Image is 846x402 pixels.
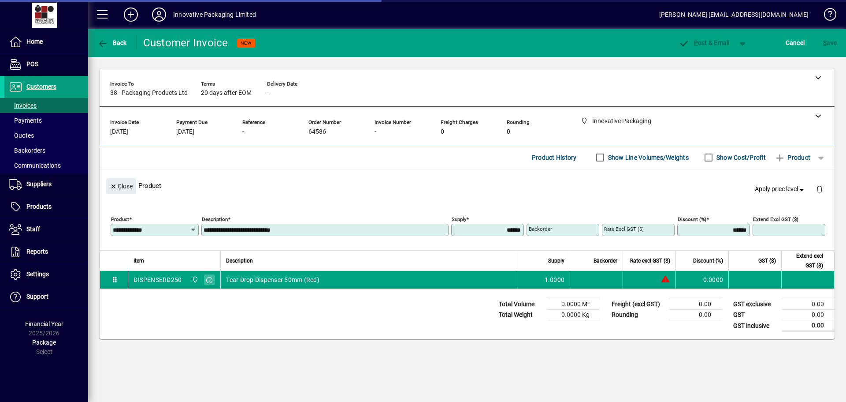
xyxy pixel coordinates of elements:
[226,256,253,266] span: Description
[782,299,835,310] td: 0.00
[674,35,734,51] button: Post & Email
[4,218,88,240] a: Staff
[4,98,88,113] a: Invoices
[176,128,194,135] span: [DATE]
[529,226,552,232] mat-label: Backorder
[452,216,466,222] mat-label: Supply
[606,153,689,162] label: Show Line Volumes/Weights
[669,310,722,320] td: 0.00
[26,248,48,255] span: Reports
[4,173,88,195] a: Suppliers
[507,128,510,135] span: 0
[604,226,644,232] mat-label: Rate excl GST ($)
[669,299,722,310] td: 0.00
[104,182,138,190] app-page-header-button: Close
[9,102,37,109] span: Invoices
[26,225,40,233] span: Staff
[693,256,723,266] span: Discount (%)
[26,60,38,68] span: POS
[607,310,669,320] td: Rounding
[630,256,670,266] span: Rate excl GST ($)
[441,128,444,135] span: 0
[202,216,228,222] mat-label: Description
[143,36,228,50] div: Customer Invoice
[770,150,815,165] button: Product
[594,256,617,266] span: Backorder
[189,275,200,285] span: Innovative Packaging
[782,320,835,331] td: 0.00
[755,184,806,194] span: Apply price level
[26,83,56,90] span: Customers
[97,39,127,46] span: Back
[4,263,88,286] a: Settings
[787,251,823,271] span: Extend excl GST ($)
[494,299,547,310] td: Total Volume
[226,275,319,284] span: Tear Drop Dispenser 50mm (Red)
[110,90,188,97] span: 38 - Packaging Products Ltd
[26,271,49,278] span: Settings
[729,310,782,320] td: GST
[241,40,252,46] span: NEW
[783,35,807,51] button: Cancel
[134,256,144,266] span: Item
[547,310,600,320] td: 0.0000 Kg
[675,271,728,289] td: 0.0000
[758,256,776,266] span: GST ($)
[201,90,252,97] span: 20 days after EOM
[679,39,730,46] span: ost & Email
[32,339,56,346] span: Package
[729,320,782,331] td: GST inclusive
[375,128,376,135] span: -
[9,132,34,139] span: Quotes
[694,39,698,46] span: P
[532,150,577,165] span: Product History
[26,38,43,45] span: Home
[242,128,244,135] span: -
[809,178,830,199] button: Delete
[659,8,809,22] div: [PERSON_NAME] [EMAIL_ADDRESS][DOMAIN_NAME]
[4,53,88,75] a: POS
[267,90,269,97] span: -
[110,179,133,194] span: Close
[775,150,810,165] span: Product
[4,241,88,263] a: Reports
[4,196,88,218] a: Products
[88,35,137,51] app-page-header-button: Back
[753,216,798,222] mat-label: Extend excl GST ($)
[4,128,88,143] a: Quotes
[607,299,669,310] td: Freight (excl GST)
[809,185,830,193] app-page-header-button: Delete
[100,169,835,202] div: Product
[678,216,706,222] mat-label: Discount (%)
[26,203,52,210] span: Products
[729,299,782,310] td: GST exclusive
[9,147,45,154] span: Backorders
[715,153,766,162] label: Show Cost/Profit
[106,178,136,194] button: Close
[823,36,837,50] span: ave
[25,320,63,327] span: Financial Year
[782,310,835,320] td: 0.00
[26,180,52,188] span: Suppliers
[547,299,600,310] td: 0.0000 M³
[4,286,88,308] a: Support
[26,293,48,300] span: Support
[786,36,805,50] span: Cancel
[145,7,173,23] button: Profile
[134,275,182,284] div: DISPENSERD250
[110,128,128,135] span: [DATE]
[308,128,326,135] span: 64586
[4,158,88,173] a: Communications
[817,2,835,30] a: Knowledge Base
[95,35,129,51] button: Back
[9,162,61,169] span: Communications
[4,113,88,128] a: Payments
[494,310,547,320] td: Total Weight
[528,150,580,165] button: Product History
[111,216,129,222] mat-label: Product
[4,31,88,53] a: Home
[545,275,565,284] span: 1.0000
[823,39,827,46] span: S
[4,143,88,158] a: Backorders
[173,8,256,22] div: Innovative Packaging Limited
